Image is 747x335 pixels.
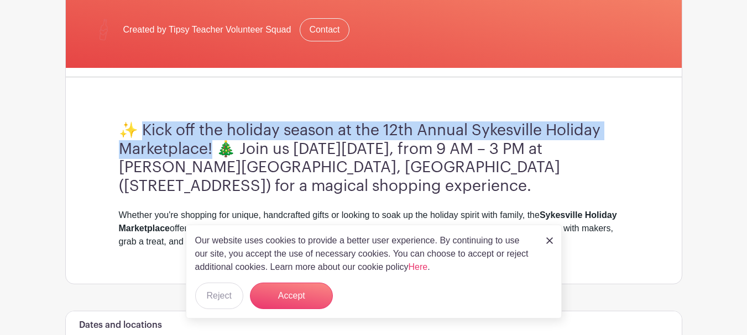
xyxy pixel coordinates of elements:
[92,19,114,41] img: square%20logo.png
[123,23,291,36] span: Created by Tipsy Teacher Volunteer Squad
[119,121,629,195] h3: ✨ Kick off the holiday season at the 12th Annual Sykesville Holiday Marketplace! 🎄 Join us [DATE]...
[409,262,428,272] a: Here
[195,234,535,274] p: Our website uses cookies to provide a better user experience. By continuing to use our site, you ...
[119,209,629,248] div: Whether you're shopping for unique, handcrafted gifts or looking to soak up the holiday spirit wi...
[250,283,333,309] button: Accept
[300,18,349,41] a: Contact
[195,283,243,309] button: Reject
[546,237,553,244] img: close_button-5f87c8562297e5c2d7936805f587ecaba9071eb48480494691a3f1689db116b3.svg
[119,210,617,233] strong: Sykesville Holiday Marketplace
[79,320,162,331] h6: Dates and locations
